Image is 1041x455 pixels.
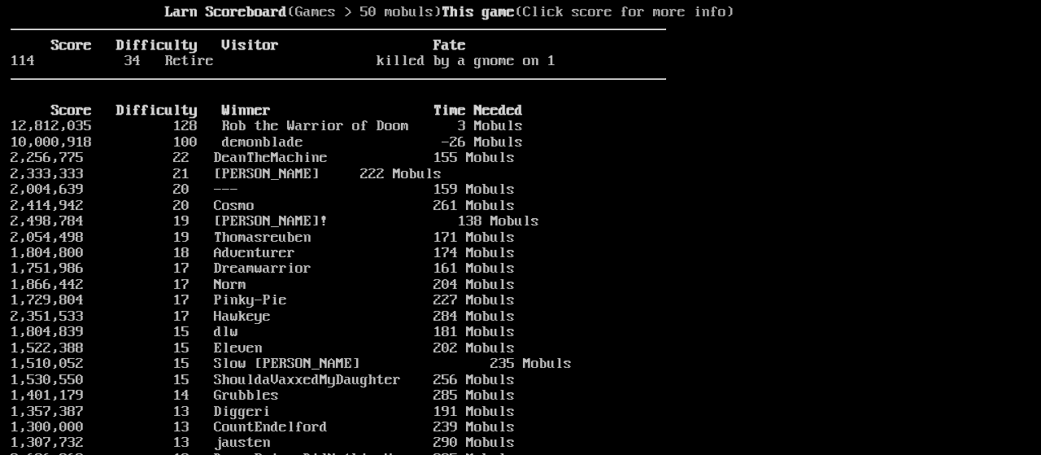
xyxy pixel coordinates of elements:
a: 2,256,775 22 DeanTheMachine 155 Mobuls [11,150,515,166]
a: 1,522,388 15 Eleven 202 Mobuls [11,340,515,357]
a: 2,351,533 17 Hawkeye 284 Mobuls [11,308,515,325]
a: 1,751,986 17 Dreamwarrior 161 Mobuls [11,260,515,277]
a: 1,804,800 18 Adventurer 174 Mobuls [11,245,515,261]
a: 10,000,918 100 demonblade -26 Mobuls [11,134,523,151]
a: 12,812,035 128 Rob the Warrior of Doom 3 Mobuls [11,118,523,134]
a: 1,530,550 15 ShouldaVaxxedMyDaughter 256 Mobuls [11,372,515,388]
a: 2,004,639 20 --- 159 Mobuls [11,182,515,198]
a: 1,300,000 13 CountEndelford 239 Mobuls [11,419,515,435]
a: 1,357,387 13 Diggeri 191 Mobuls [11,404,515,420]
a: 2,333,333 21 [PERSON_NAME] 222 Mobuls [11,166,442,182]
a: 2,414,942 20 Cosmo 261 Mobuls [11,198,515,214]
larn: (Games > 50 mobuls) (Click score for more info) Click on a score for more information ---- Reload... [11,5,666,432]
b: Score Difficulty Winner Time Needed [51,103,523,119]
a: 2,498,784 19 [PERSON_NAME]! 138 Mobuls [11,213,539,230]
a: 1,866,442 17 Norm 204 Mobuls [11,277,515,293]
b: This game [442,4,515,20]
b: Score Difficulty Visitor Fate [51,37,466,54]
a: 1,510,052 15 Slow [PERSON_NAME] 235 Mobuls [11,356,572,372]
a: 114 34 Retire killed by a gnome on 1 [11,53,555,69]
a: 2,054,498 19 Thomasreuben 171 Mobuls [11,230,515,246]
b: Larn Scoreboard [165,4,287,20]
a: 1,804,839 15 dlw 181 Mobuls [11,324,515,340]
a: 1,729,804 17 Pinky-Pie 227 Mobuls [11,292,515,308]
a: 1,401,179 14 Grubbles 285 Mobuls [11,387,515,404]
